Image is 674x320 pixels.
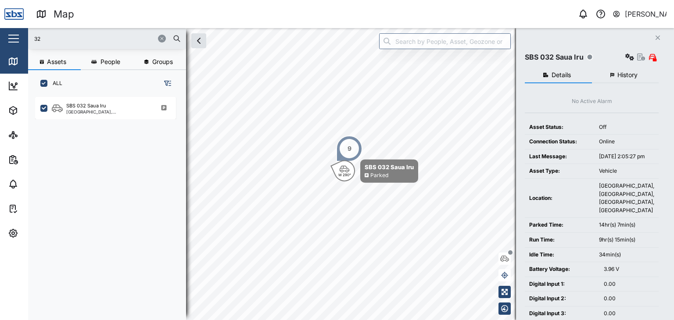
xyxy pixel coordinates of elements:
div: Off [599,123,654,132]
div: Map [54,7,74,22]
div: Vehicle [599,167,654,175]
div: Connection Status: [529,138,590,146]
div: No Active Alarm [572,97,612,106]
canvas: Map [28,28,674,320]
div: [DATE] 2:05:27 pm [599,153,654,161]
div: Parked Time: [529,221,590,229]
div: Settings [23,228,54,238]
div: Dashboard [23,81,62,91]
div: SBS 032 Saua Iru [66,102,106,110]
span: History [617,72,638,78]
div: Online [599,138,654,146]
div: Digital Input 3: [529,309,595,318]
label: ALL [47,80,62,87]
div: W 290° [338,173,351,177]
div: 0.00 [604,280,654,288]
div: 14hr(s) 7min(s) [599,221,654,229]
span: Groups [152,59,173,65]
div: Tasks [23,204,47,213]
input: Search assets or drivers [33,32,181,45]
div: Digital Input 2: [529,295,595,303]
div: 0.00 [604,309,654,318]
div: Alarms [23,179,50,189]
div: Map marker [334,160,418,183]
span: People [100,59,120,65]
input: Search by People, Asset, Geozone or Place [379,33,511,49]
span: Assets [47,59,66,65]
div: SBS 032 Saua Iru [525,52,584,63]
div: [PERSON_NAME] [625,9,667,20]
div: 9hr(s) 15min(s) [599,236,654,244]
div: Asset Status: [529,123,590,132]
div: 34min(s) [599,251,654,259]
span: Details [552,72,571,78]
div: grid [35,94,186,313]
div: Battery Voltage: [529,265,595,274]
div: Last Message: [529,153,590,161]
div: 0.00 [604,295,654,303]
div: [GEOGRAPHIC_DATA], [GEOGRAPHIC_DATA] [66,110,150,114]
button: [PERSON_NAME] [612,8,667,20]
div: Asset Type: [529,167,590,175]
div: Idle Time: [529,251,590,259]
div: SBS 032 Saua Iru [365,163,414,171]
div: Map [23,57,43,66]
div: Digital Input 1: [529,280,595,288]
div: Run Time: [529,236,590,244]
div: Parked [370,171,388,180]
div: Map marker [336,135,362,162]
div: [GEOGRAPHIC_DATA], [GEOGRAPHIC_DATA], [GEOGRAPHIC_DATA], [GEOGRAPHIC_DATA] [599,182,654,214]
div: Assets [23,106,50,115]
div: Location: [529,194,590,203]
div: Reports [23,155,53,164]
div: 3.96 V [604,265,654,274]
img: Main Logo [4,4,24,24]
div: 9 [348,144,351,153]
div: Sites [23,130,44,140]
